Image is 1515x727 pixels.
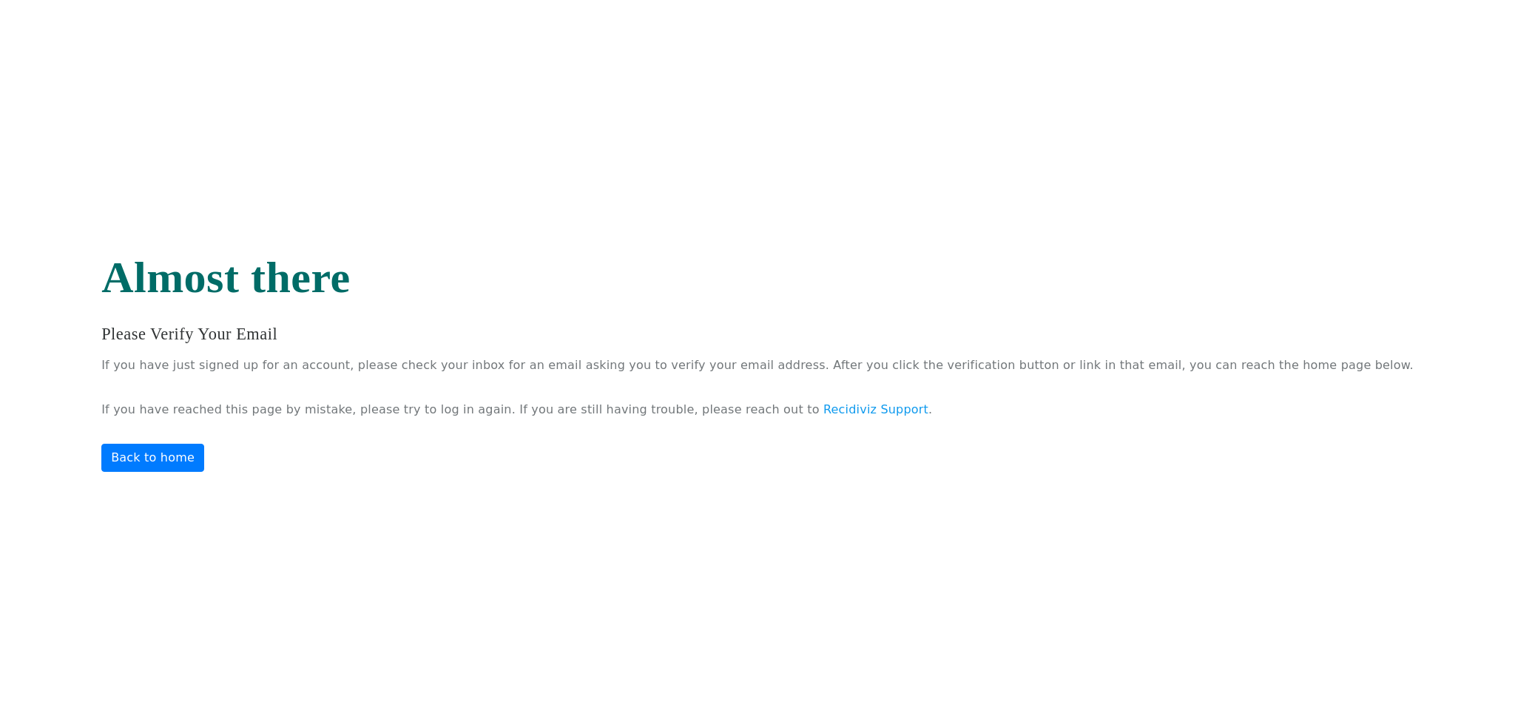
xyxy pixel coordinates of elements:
[101,354,1414,376] p: If you have just signed up for an account, please check your inbox for an email asking you to ver...
[101,322,1414,347] h3: Please verify your email
[101,255,1414,300] h1: Almost there
[101,399,1414,421] p: If you have reached this page by mistake, please try to log in again. If you are still having tro...
[823,402,928,416] a: Recidiviz Support
[101,444,204,472] a: Back to home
